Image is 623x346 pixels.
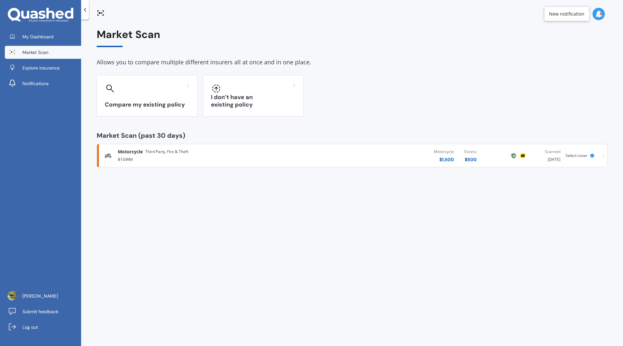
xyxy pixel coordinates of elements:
[464,148,477,155] div: Excess
[510,152,518,160] img: Protecta
[464,156,477,163] div: $ 500
[5,289,81,302] a: [PERSON_NAME]
[532,148,560,163] div: [DATE]
[97,29,607,47] div: Market Scan
[22,293,58,299] span: [PERSON_NAME]
[145,148,188,155] span: Third Party, Fire & Theft
[211,94,296,109] h3: I don’t have an existing policy
[22,33,54,40] span: My Dashboard
[105,101,189,109] h3: Compare my existing policy
[5,61,81,74] a: Explore insurance
[532,148,560,155] div: Scanned
[118,155,293,163] div: B1GWM
[105,152,111,159] img: motorbike.c49f395e5a6966510904.svg
[22,65,60,71] span: Explore insurance
[5,77,81,90] a: Notifications
[97,144,607,167] a: MotorcycleThird Party, Fire & TheftB1GWMMotorcycle$1,500Excess$500ProtectaAAScanned[DATE]Select c...
[22,308,58,315] span: Submit feedback
[519,152,527,160] img: AA
[434,156,454,163] div: $ 1,500
[566,153,588,158] span: Select cover
[118,148,143,155] span: Motorcycle
[22,49,48,56] span: Market Scan
[5,321,81,334] a: Log out
[5,30,81,43] a: My Dashboard
[5,305,81,318] a: Submit feedback
[22,324,38,330] span: Log out
[5,46,81,59] a: Market Scan
[97,58,607,67] div: Allows you to compare multiple different insurers all at once and in one place.
[549,11,584,17] div: New notification
[97,132,607,139] div: Market Scan (past 30 days)
[22,80,49,87] span: Notifications
[434,148,454,155] div: Motorcycle
[7,291,17,301] img: ACg8ocLnanDgqdj1rVxvDhjE8BXL7hiOdojsuhzMA5C5KZvsFyBRS-Um=s96-c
